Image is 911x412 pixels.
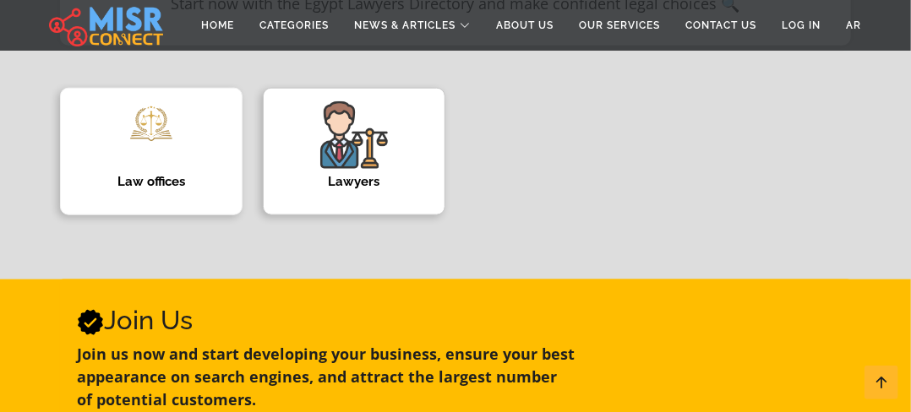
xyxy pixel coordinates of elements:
h4: Law offices [86,174,216,189]
span: News & Articles [355,18,456,33]
p: Join us now and start developing your business, ensure your best appearance on search engines, an... [77,343,575,411]
a: Home [189,9,248,41]
a: Categories [248,9,342,41]
a: Law offices [50,88,253,215]
a: Lawyers [253,88,455,215]
a: Log in [770,9,834,41]
img: main.misr_connect [49,4,162,46]
h4: Lawyers [289,174,419,189]
a: Contact Us [674,9,770,41]
h2: Join Us [77,305,575,336]
a: About Us [484,9,567,41]
svg: Verified account [77,309,104,336]
img: vpmUFU2mD4VAru4sI2Ej.png [117,101,185,146]
a: News & Articles [342,9,484,41]
a: Our Services [567,9,674,41]
a: AR [834,9,875,41]
img: RLMwehCb4yhdjXt2JjHa.png [320,101,388,169]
